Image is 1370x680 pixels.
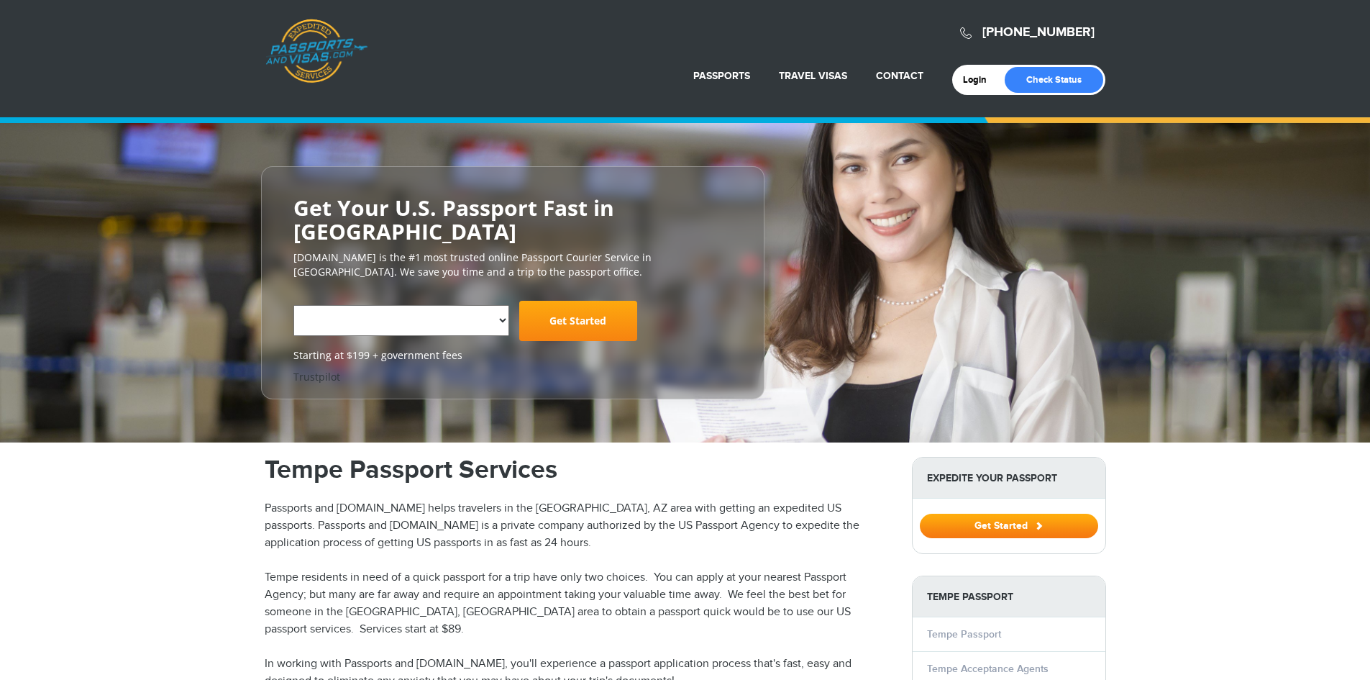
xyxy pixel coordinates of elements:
a: Contact [876,70,923,82]
a: Passports & [DOMAIN_NAME] [265,19,367,83]
strong: Expedite Your Passport [913,458,1105,499]
h1: Tempe Passport Services [265,457,890,483]
p: Passports and [DOMAIN_NAME] helps travelers in the [GEOGRAPHIC_DATA], AZ area with getting an exp... [265,500,890,552]
a: Get Started [920,520,1098,531]
a: Tempe Passport [927,628,1001,640]
a: Get Started [519,301,637,341]
a: Travel Visas [779,70,847,82]
span: Starting at $199 + government fees [293,348,732,363]
h2: Get Your U.S. Passport Fast in [GEOGRAPHIC_DATA] [293,196,732,243]
a: Tempe Acceptance Agents [927,663,1049,675]
a: Login [963,74,997,86]
p: Tempe residents in need of a quick passport for a trip have only two choices. You can apply at yo... [265,569,890,638]
p: [DOMAIN_NAME] is the #1 most trusted online Passport Courier Service in [GEOGRAPHIC_DATA]. We sav... [293,250,732,279]
a: Passports [693,70,750,82]
button: Get Started [920,514,1098,538]
a: [PHONE_NUMBER] [982,24,1095,40]
strong: Tempe Passport [913,576,1105,617]
a: Check Status [1005,67,1103,93]
a: Trustpilot [293,370,340,384]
